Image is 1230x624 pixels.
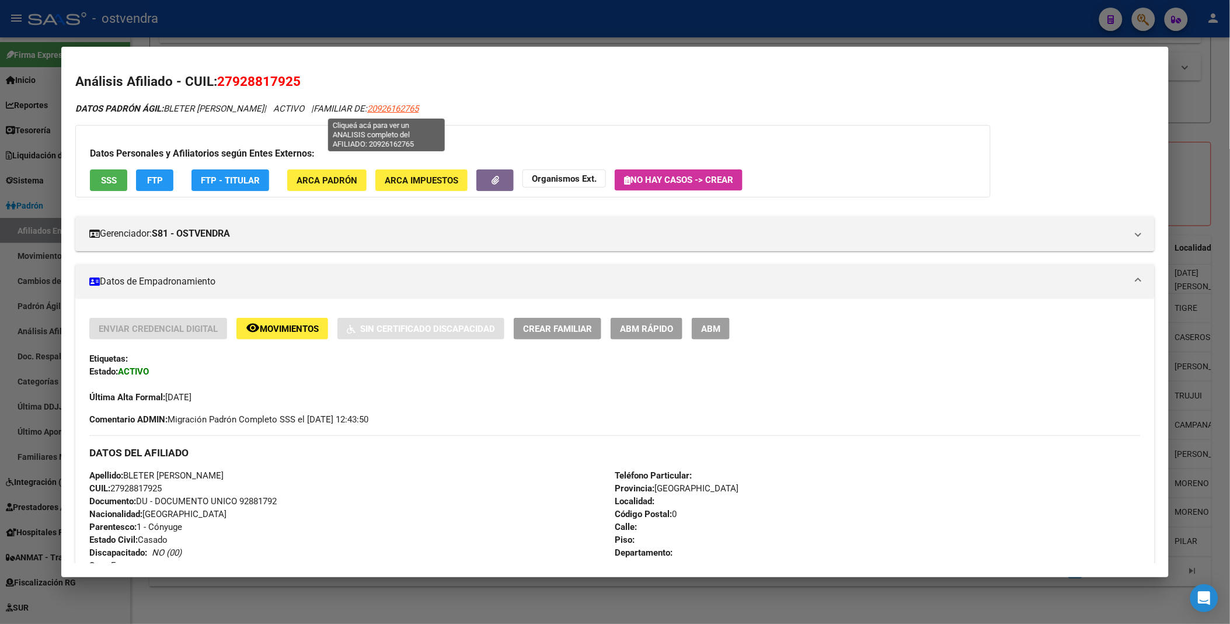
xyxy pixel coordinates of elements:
strong: Departamento: [615,547,673,558]
mat-expansion-panel-header: Gerenciador:S81 - OSTVENDRA [75,216,1154,251]
span: F [89,560,116,571]
button: Movimientos [236,318,328,339]
span: 0 [615,509,677,519]
span: SSS [101,175,117,186]
strong: Documento: [89,496,136,507]
span: ARCA Padrón [297,175,357,186]
strong: Piso: [615,535,635,545]
strong: Estado Civil: [89,535,138,545]
span: 27928817925 [217,74,301,89]
button: ARCA Padrón [287,169,367,191]
i: | ACTIVO | [75,103,419,114]
span: Crear Familiar [523,324,592,334]
span: [DATE] [89,392,191,403]
button: Enviar Credencial Digital [89,318,227,339]
strong: Código Postal: [615,509,672,519]
strong: Localidad: [615,496,654,507]
button: FTP - Titular [191,169,269,191]
span: FAMILIAR DE: [313,103,419,114]
span: Enviar Credencial Digital [99,324,218,334]
strong: DATOS PADRÓN ÁGIL: [75,103,163,114]
i: NO (00) [152,547,182,558]
span: FTP [147,175,163,186]
span: No hay casos -> Crear [624,175,733,185]
mat-panel-title: Gerenciador: [89,227,1126,241]
mat-expansion-panel-header: Datos de Empadronamiento [75,264,1154,299]
strong: Etiquetas: [89,353,128,364]
button: ABM Rápido [611,318,682,339]
span: 20926162765 [367,103,419,114]
mat-icon: remove_red_eye [246,321,260,335]
strong: Comentario ADMIN: [89,414,168,425]
strong: ACTIVO [118,366,149,377]
button: Organismos Ext. [522,169,606,188]
span: Movimientos [260,324,319,334]
button: ARCA Impuestos [375,169,468,191]
strong: Teléfono Particular: [615,470,692,481]
strong: S81 - OSTVENDRA [152,227,230,241]
button: FTP [136,169,173,191]
button: SSS [90,169,127,191]
div: Open Intercom Messenger [1190,584,1218,612]
span: [GEOGRAPHIC_DATA] [615,483,738,494]
span: BLETER [PERSON_NAME] [89,470,224,481]
span: BLETER [PERSON_NAME] [75,103,264,114]
span: DU - DOCUMENTO UNICO 92881792 [89,496,277,507]
strong: Calle: [615,522,637,532]
strong: CUIL: [89,483,110,494]
strong: Apellido: [89,470,123,481]
span: 27928817925 [89,483,162,494]
span: [GEOGRAPHIC_DATA] [89,509,227,519]
strong: Discapacitado: [89,547,147,558]
h3: Datos Personales y Afiliatorios según Entes Externos: [90,147,976,161]
span: ABM Rápido [620,324,673,334]
span: ARCA Impuestos [385,175,458,186]
strong: Organismos Ext. [532,174,597,184]
button: ABM [692,318,730,339]
span: FTP - Titular [201,175,260,186]
strong: Parentesco: [89,522,137,532]
span: 1 - Cónyuge [89,522,182,532]
strong: Provincia: [615,483,654,494]
strong: Sexo: [89,560,111,571]
button: Sin Certificado Discapacidad [337,318,504,339]
strong: Estado: [89,366,118,377]
span: Migración Padrón Completo SSS el [DATE] 12:43:50 [89,413,368,426]
strong: Última Alta Formal: [89,392,165,403]
button: No hay casos -> Crear [615,169,743,190]
h3: DATOS DEL AFILIADO [89,446,1140,459]
span: ABM [701,324,720,334]
span: Sin Certificado Discapacidad [360,324,495,334]
h2: Análisis Afiliado - CUIL: [75,72,1154,92]
mat-panel-title: Datos de Empadronamiento [89,275,1126,289]
span: Casado [89,535,168,545]
button: Crear Familiar [514,318,601,339]
strong: Nacionalidad: [89,509,142,519]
